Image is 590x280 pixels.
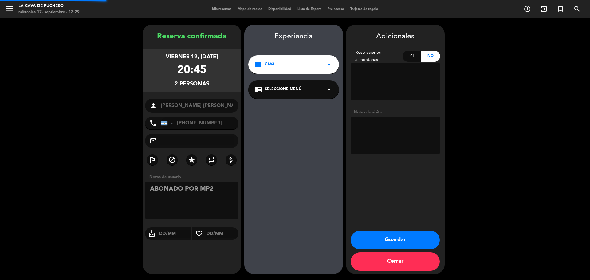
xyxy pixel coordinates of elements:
i: mail_outline [150,137,157,144]
button: Cerrar [351,252,440,271]
div: 20:45 [177,61,206,80]
div: Experiencia [244,31,343,43]
div: 2 personas [175,80,209,89]
i: exit_to_app [540,5,548,13]
i: search [573,5,581,13]
div: miércoles 17. septiembre - 12:29 [18,9,80,15]
div: viernes 19, [DATE] [166,53,218,61]
div: No [421,51,440,62]
button: menu [5,4,14,15]
span: Disponibilidad [265,7,294,11]
i: repeat [208,156,215,164]
i: chrome_reader_mode [254,86,262,93]
input: DD/MM [159,230,191,238]
i: attach_money [227,156,235,164]
div: Reserva confirmada [143,31,241,43]
i: person [150,102,157,109]
i: arrow_drop_down [325,61,333,68]
div: Notas de usuario [146,174,241,180]
i: favorite_border [192,230,206,237]
i: menu [5,4,14,13]
span: Cava [265,61,275,68]
input: DD/MM [206,230,239,238]
i: block [168,156,176,164]
span: Pre-acceso [324,7,347,11]
i: cake [145,230,159,237]
span: Mis reservas [209,7,234,11]
i: arrow_drop_down [325,86,333,93]
i: star [188,156,195,164]
span: Seleccione Menú [265,86,301,93]
i: outlined_flag [149,156,156,164]
div: Si [403,51,421,62]
i: dashboard [254,61,262,68]
div: Notas de visita [351,109,440,116]
span: Tarjetas de regalo [347,7,381,11]
button: Guardar [351,231,440,249]
i: turned_in_not [557,5,564,13]
span: Lista de Espera [294,7,324,11]
span: Mapa de mesas [234,7,265,11]
i: add_circle_outline [524,5,531,13]
i: phone [149,120,157,127]
div: Restricciones alimentarias [351,49,403,63]
div: Argentina: +54 [161,117,175,129]
div: Adicionales [351,31,440,43]
div: La Cava de Puchero [18,3,80,9]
